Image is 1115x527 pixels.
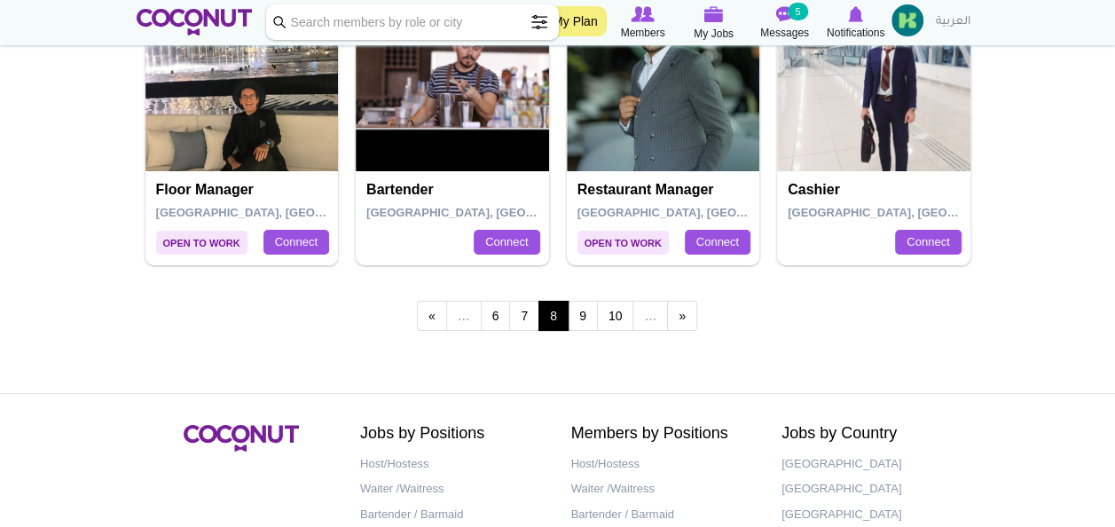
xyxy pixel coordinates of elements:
[568,301,598,331] a: 9
[156,182,333,198] h4: Floor Manager
[538,301,569,331] span: 8
[417,301,447,331] a: ‹ previous
[848,6,863,22] img: Notifications
[608,4,679,42] a: Browse Members Members
[266,4,559,40] input: Search members by role or city
[750,4,821,42] a: Messages Messages 5
[781,425,966,443] h2: Jobs by Country
[776,6,794,22] img: Messages
[446,301,482,331] span: …
[137,9,253,35] img: Home
[360,476,545,502] a: Waiter /Waitress
[156,206,409,219] span: [GEOGRAPHIC_DATA], [GEOGRAPHIC_DATA]
[577,231,669,255] span: Open to Work
[781,452,966,477] a: [GEOGRAPHIC_DATA]
[667,301,697,331] a: next ›
[263,230,329,255] a: Connect
[694,25,734,43] span: My Jobs
[685,230,750,255] a: Connect
[571,425,756,443] h2: Members by Positions
[571,452,756,477] a: Host/Hostess
[544,6,607,36] a: My Plan
[366,182,543,198] h4: Bartender
[781,476,966,502] a: [GEOGRAPHIC_DATA]
[597,301,634,331] a: 10
[632,301,668,331] span: …
[577,182,754,198] h4: Restaurant Manager
[481,301,511,331] a: 6
[788,182,964,198] h4: Cashier
[821,4,891,42] a: Notifications Notifications
[788,206,1040,219] span: [GEOGRAPHIC_DATA], [GEOGRAPHIC_DATA]
[184,425,299,452] img: Coconut
[366,206,619,219] span: [GEOGRAPHIC_DATA], [GEOGRAPHIC_DATA]
[679,4,750,43] a: My Jobs My Jobs
[360,452,545,477] a: Host/Hostess
[895,230,961,255] a: Connect
[631,6,654,22] img: Browse Members
[360,425,545,443] h2: Jobs by Positions
[571,476,756,502] a: Waiter /Waitress
[620,24,664,42] span: Members
[760,24,809,42] span: Messages
[156,231,247,255] span: Open to Work
[927,4,979,40] a: العربية
[788,3,807,20] small: 5
[474,230,539,255] a: Connect
[704,6,724,22] img: My Jobs
[577,206,830,219] span: [GEOGRAPHIC_DATA], [GEOGRAPHIC_DATA]
[509,301,539,331] a: 7
[827,24,884,42] span: Notifications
